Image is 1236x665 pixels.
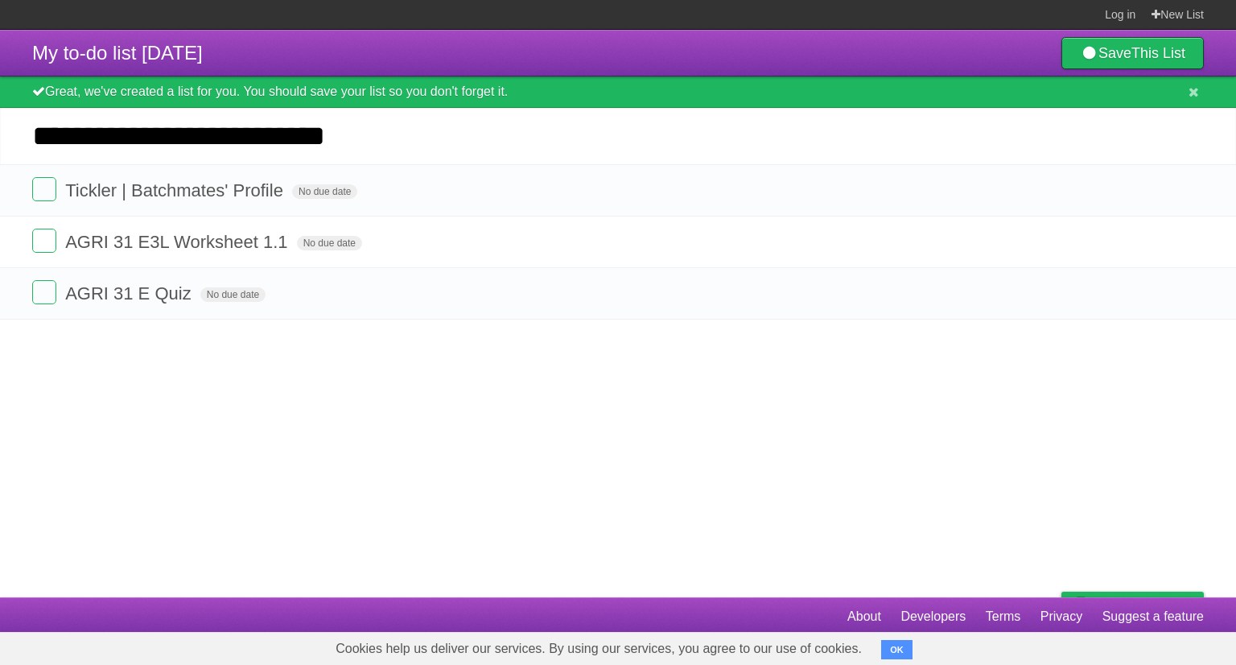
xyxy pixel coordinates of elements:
[32,42,203,64] span: My to-do list [DATE]
[1095,593,1196,621] span: Buy me a coffee
[900,601,966,632] a: Developers
[1061,592,1204,622] a: Buy me a coffee
[1069,593,1091,620] img: Buy me a coffee
[65,283,196,304] span: AGRI 31 E Quiz
[1102,601,1204,632] a: Suggest a feature
[65,232,291,252] span: AGRI 31 E3L Worksheet 1.1
[297,236,362,250] span: No due date
[200,287,266,302] span: No due date
[881,640,913,659] button: OK
[292,184,357,199] span: No due date
[65,180,287,200] span: Tickler | Batchmates' Profile
[32,177,56,201] label: Done
[1131,45,1185,61] b: This List
[32,280,56,304] label: Done
[1040,601,1082,632] a: Privacy
[319,633,878,665] span: Cookies help us deliver our services. By using our services, you agree to our use of cookies.
[986,601,1021,632] a: Terms
[847,601,881,632] a: About
[32,229,56,253] label: Done
[1061,37,1204,69] a: SaveThis List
